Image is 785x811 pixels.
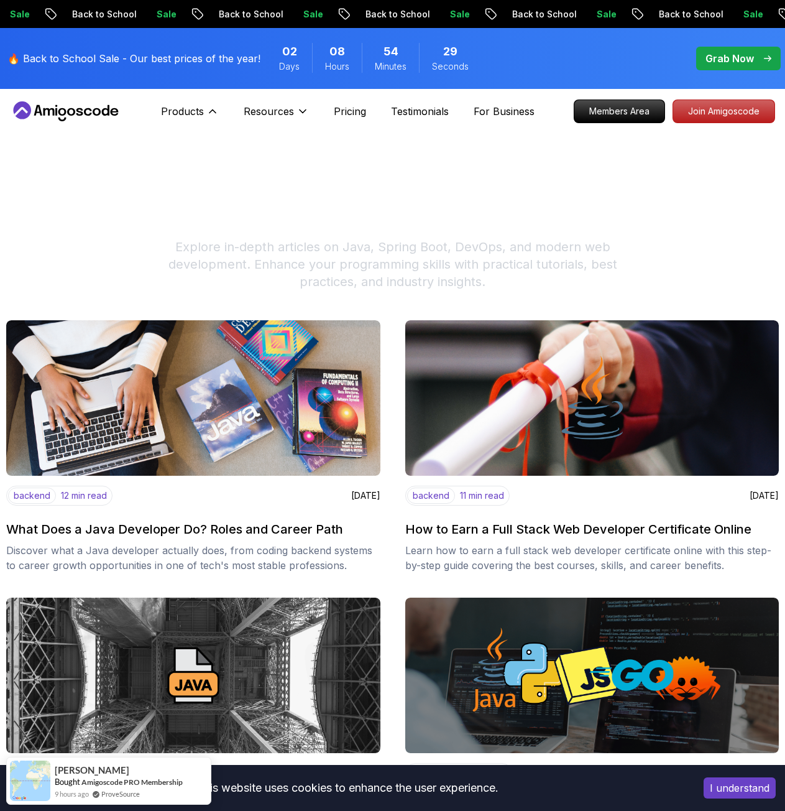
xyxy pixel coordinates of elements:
[432,60,469,73] span: Seconds
[6,598,380,753] img: image
[391,104,449,119] a: Testimonials
[576,8,615,21] p: Sale
[334,104,366,119] a: Pricing
[443,43,457,60] span: 29 Seconds
[51,8,135,21] p: Back to School
[673,100,775,123] a: Join Amigoscode
[244,104,309,129] button: Resources
[101,789,140,799] a: ProveSource
[383,43,398,60] span: 54 Minutes
[344,8,429,21] p: Back to School
[474,104,535,119] a: For Business
[55,777,80,787] span: Bought
[673,100,774,123] p: Join Amigoscode
[405,521,751,538] h2: How to Earn a Full Stack Web Developer Certificate Online
[329,43,345,60] span: 8 Hours
[198,8,282,21] p: Back to School
[574,100,664,123] p: Members Area
[161,104,204,119] p: Products
[81,777,183,787] a: Amigoscode PRO Membership
[375,60,406,73] span: Minutes
[574,100,665,123] a: Members Area
[55,789,89,799] span: 9 hours ago
[405,598,779,753] img: image
[279,60,300,73] span: Days
[6,543,380,573] p: Discover what a Java developer actually does, from coding backend systems to career growth opport...
[325,60,349,73] span: Hours
[55,765,129,776] span: [PERSON_NAME]
[704,777,776,799] button: Accept cookies
[405,543,779,573] p: Learn how to earn a full stack web developer certificate online with this step-by-step guide cove...
[244,104,294,119] p: Resources
[638,8,722,21] p: Back to School
[429,8,469,21] p: Sale
[282,43,297,60] span: 2 Days
[10,761,50,801] img: provesource social proof notification image
[135,8,175,21] p: Sale
[161,104,219,129] button: Products
[6,521,343,538] h2: What Does a Java Developer Do? Roles and Career Path
[491,8,576,21] p: Back to School
[705,51,754,66] p: Grab Now
[722,8,762,21] p: Sale
[282,8,322,21] p: Sale
[9,774,685,802] div: This website uses cookies to enhance the user experience.
[7,51,260,66] p: 🔥 Back to School Sale - Our best prices of the year!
